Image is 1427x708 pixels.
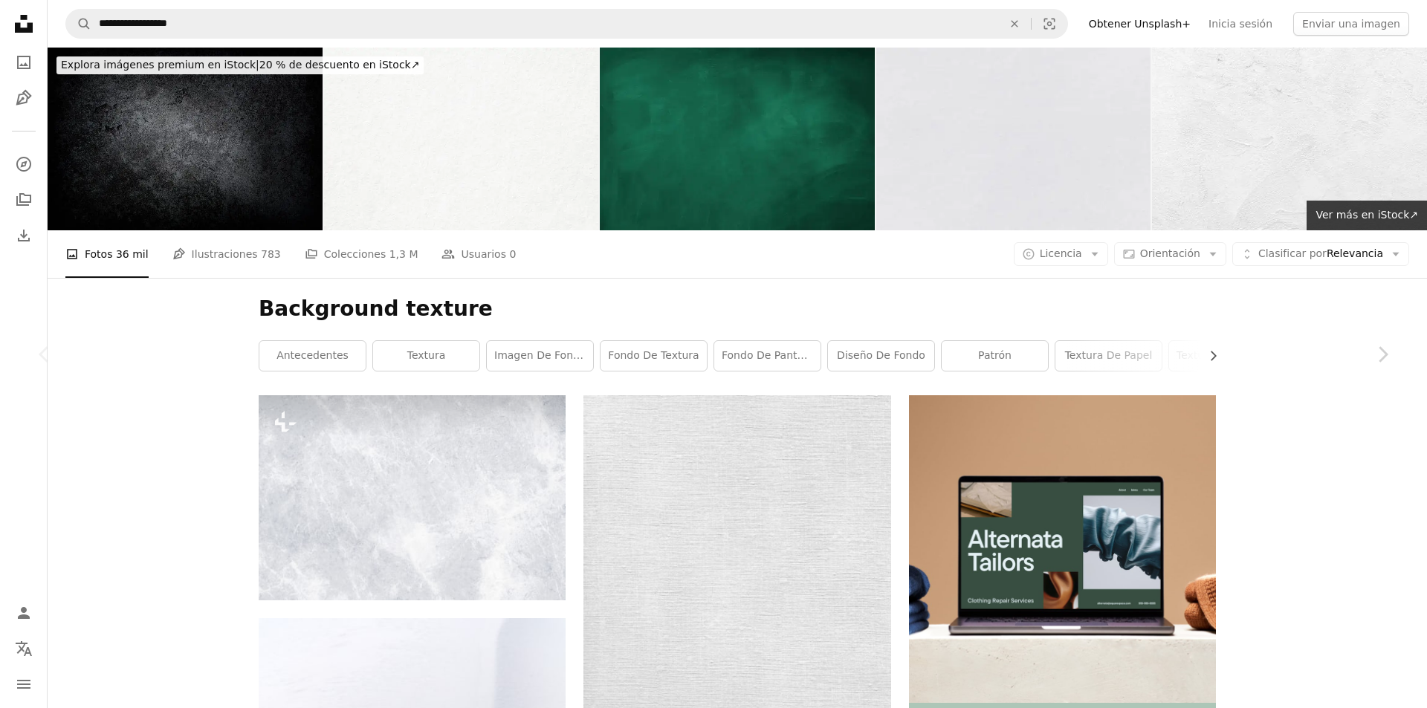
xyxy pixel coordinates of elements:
a: antecedentes [259,341,366,371]
button: Búsqueda visual [1032,10,1067,38]
span: Orientación [1140,247,1200,259]
span: 783 [261,246,281,262]
a: Ilustraciones [9,83,39,113]
button: Enviar una imagen [1293,12,1409,36]
span: 20 % de descuento en iStock ↗ [61,59,419,71]
img: file-1707885205802-88dd96a21c72image [909,395,1216,702]
form: Encuentra imágenes en todo el sitio [65,9,1068,39]
a: Siguiente [1338,283,1427,426]
button: Orientación [1114,242,1226,266]
a: fondo de pantalla [714,341,821,371]
button: Clasificar porRelevancia [1232,242,1409,266]
span: 0 [509,246,516,262]
span: Relevancia [1258,247,1383,262]
span: Licencia [1040,247,1082,259]
img: White wall texture background, paper texture background [1152,48,1427,230]
a: Explorar [9,149,39,179]
a: Imagen de fondo [487,341,593,371]
a: textil blanco con sombra negra [583,609,890,623]
button: Borrar [998,10,1031,38]
a: Ilustraciones 783 [172,230,281,278]
a: fondo de textura [601,341,707,371]
a: Fotos [9,48,39,77]
span: 1,3 M [389,246,418,262]
h1: Background texture [259,296,1216,322]
img: Paper texture. [876,48,1151,230]
a: textura de papel [1055,341,1162,371]
button: Licencia [1014,242,1108,266]
a: Colecciones 1,3 M [305,230,418,278]
img: un fondo de textura de mármol gris y blanco [259,395,566,600]
img: Pizarra en blanco [600,48,875,230]
img: fondo de papel blanco, textura de cartón fibroso para scrapbooking [324,48,599,230]
a: Historial de descargas [9,221,39,250]
a: patrón [942,341,1048,371]
a: Obtener Unsplash+ [1080,12,1200,36]
a: textura de fondo [PERSON_NAME] [1169,341,1275,371]
button: Menú [9,669,39,699]
a: Usuarios 0 [441,230,516,278]
a: textura [373,341,479,371]
span: Clasificar por [1258,247,1327,259]
span: Ver más en iStock ↗ [1316,209,1418,221]
a: Inicia sesión [1200,12,1281,36]
a: Diseño de fondo [828,341,934,371]
img: XXXL hormigón oscuro [48,48,323,230]
a: un fondo de textura de mármol gris y blanco [259,491,566,504]
a: Explora imágenes premium en iStock|20 % de descuento en iStock↗ [48,48,433,83]
a: Ver más en iStock↗ [1307,201,1427,230]
button: Idioma [9,634,39,663]
button: Buscar en Unsplash [66,10,91,38]
button: desplazar lista a la derecha [1200,341,1216,371]
span: Explora imágenes premium en iStock | [61,59,259,71]
a: Iniciar sesión / Registrarse [9,598,39,628]
a: Colecciones [9,185,39,215]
